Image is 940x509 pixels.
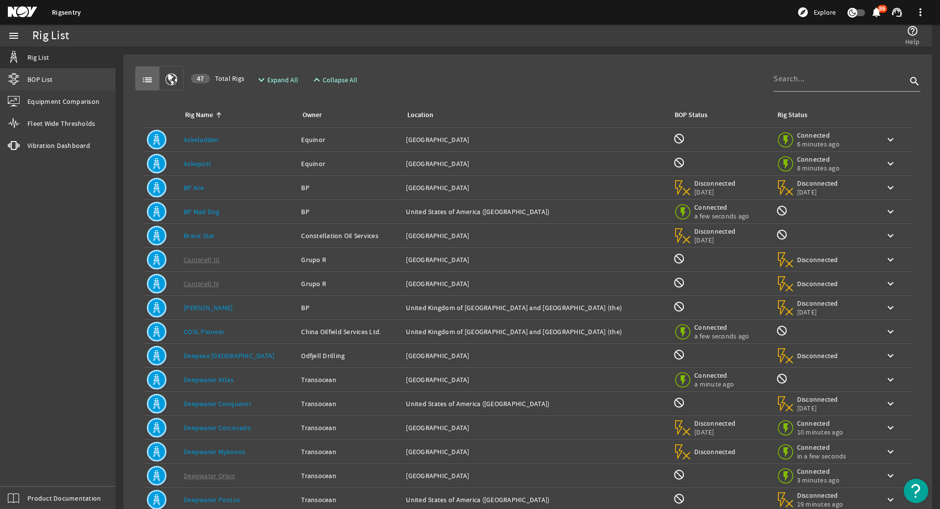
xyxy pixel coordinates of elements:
div: Rig Name [184,110,289,121]
a: Cantarell III [184,255,219,264]
a: BP Ace [184,183,204,192]
a: BP Mad Dog [184,207,220,216]
span: in a few seconds [797,452,846,461]
button: Collapse All [307,71,361,89]
span: [DATE] [797,404,839,412]
div: United States of America ([GEOGRAPHIC_DATA]) [406,207,665,217]
a: Cantarell IV [184,279,219,288]
span: Vibration Dashboard [27,141,90,150]
span: Total Rigs [191,73,244,83]
span: Explore [814,7,836,17]
div: Transocean [301,375,398,385]
div: BP [301,207,398,217]
div: United States of America ([GEOGRAPHIC_DATA]) [406,399,665,409]
mat-icon: Rig Monitoring not available for this rig [776,325,788,337]
div: [GEOGRAPHIC_DATA] [406,423,665,433]
div: China Oilfield Services Ltd. [301,327,398,337]
a: [PERSON_NAME] [184,303,233,312]
mat-icon: keyboard_arrow_down [885,182,896,194]
mat-icon: keyboard_arrow_down [885,470,896,482]
mat-icon: Rig Monitoring not available for this rig [776,229,788,241]
span: Connected [797,131,840,140]
div: Rig Status [777,110,807,121]
span: Connected [694,203,749,212]
mat-icon: vibration [8,140,20,151]
a: Deepwater Corcovado [184,423,251,432]
mat-icon: expand_more [256,74,263,86]
span: Collapse All [323,75,357,85]
span: 8 minutes ago [797,164,840,172]
mat-icon: Rig Monitoring not available for this rig [776,373,788,385]
span: a few seconds ago [694,332,749,340]
mat-icon: BOP Monitoring not available for this rig [673,277,685,289]
mat-icon: menu [8,30,20,42]
mat-icon: notifications [870,6,882,18]
div: [GEOGRAPHIC_DATA] [406,231,665,241]
div: [GEOGRAPHIC_DATA] [406,255,665,265]
div: Grupo R [301,279,398,289]
div: [GEOGRAPHIC_DATA] [406,351,665,361]
a: Brava Star [184,231,215,240]
span: Disconnected [694,227,736,236]
mat-icon: expand_less [311,74,319,86]
mat-icon: help_outline [907,25,918,37]
div: [GEOGRAPHIC_DATA] [406,183,665,193]
input: Search... [774,73,907,85]
div: [GEOGRAPHIC_DATA] [406,375,665,385]
span: a minute ago [694,380,736,388]
button: more_vert [909,0,932,24]
a: Deepwater Mykonos [184,447,245,456]
mat-icon: keyboard_arrow_down [885,350,896,362]
div: Equinor [301,135,398,145]
mat-icon: keyboard_arrow_down [885,206,896,218]
div: Transocean [301,471,398,481]
span: Help [905,37,919,47]
div: Location [406,110,661,121]
span: Disconnected [797,395,839,404]
mat-icon: keyboard_arrow_down [885,278,896,290]
mat-icon: keyboard_arrow_down [885,326,896,338]
div: BOP Status [675,110,707,121]
span: [DATE] [797,188,839,196]
div: Constellation Oil Services [301,231,398,241]
button: Open Resource Center [904,479,928,503]
div: Transocean [301,447,398,457]
span: Disconnected [797,179,839,188]
a: Deepwater Pontus [184,495,240,504]
div: Transocean [301,399,398,409]
span: Connected [797,443,846,452]
span: Rig List [27,52,49,62]
button: Explore [793,4,840,20]
mat-icon: list [141,74,153,86]
div: [GEOGRAPHIC_DATA] [406,471,665,481]
span: Disconnected [694,419,736,428]
mat-icon: BOP Monitoring not available for this rig [673,157,685,169]
button: Expand All [252,71,302,89]
mat-icon: BOP Monitoring not available for this rig [673,133,685,145]
div: [GEOGRAPHIC_DATA] [406,135,665,145]
span: Disconnected [797,491,844,500]
div: Rig List [32,31,69,41]
span: Connected [797,155,840,164]
span: a few seconds ago [694,212,749,220]
span: Equipment Comparison [27,97,99,106]
a: Deepwater Conqueror [184,399,251,408]
a: Askeladden [184,135,219,144]
i: search [909,75,920,87]
mat-icon: BOP Monitoring not available for this rig [673,349,685,361]
mat-icon: keyboard_arrow_down [885,230,896,242]
span: 6 minutes ago [797,140,840,148]
span: 10 minutes ago [797,428,844,436]
span: [DATE] [797,308,839,316]
a: COSL Pioneer [184,327,224,336]
span: Disconnected [797,279,839,288]
span: Fleet Wide Thresholds [27,119,95,128]
span: Disconnected [694,179,736,188]
a: Deepsea [GEOGRAPHIC_DATA] [184,351,274,360]
span: Disconnected [694,447,736,456]
div: United Kingdom of [GEOGRAPHIC_DATA] and [GEOGRAPHIC_DATA] (the) [406,303,665,313]
span: 19 minutes ago [797,500,844,509]
div: Owner [303,110,322,121]
span: [DATE] [694,188,736,196]
mat-icon: keyboard_arrow_down [885,134,896,145]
